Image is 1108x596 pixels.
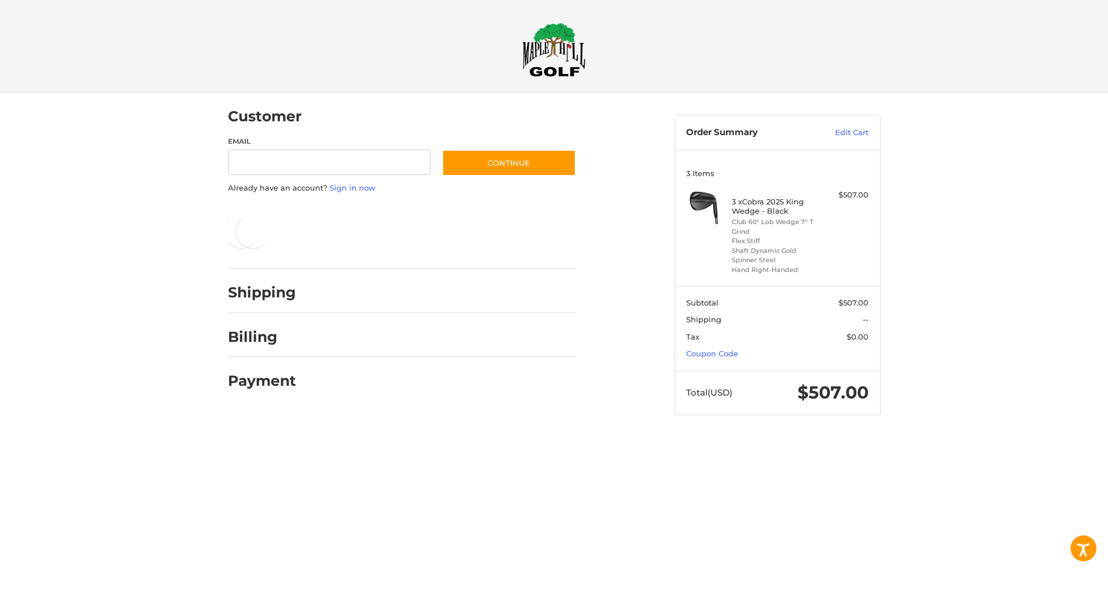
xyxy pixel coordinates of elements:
[522,23,586,77] img: Maple Hill Golf
[686,349,738,358] a: Coupon Code
[686,387,732,398] span: Total (USD)
[686,315,721,324] span: Shipping
[686,169,869,178] h3: 3 Items
[798,382,869,403] span: $507.00
[330,183,376,192] a: Sign in now
[442,150,576,176] button: Continue
[732,246,820,265] li: Shaft Dynamic Gold Spinner Steel
[228,372,296,390] h2: Payment
[847,332,869,341] span: $0.00
[686,127,810,139] h3: Order Summary
[732,265,820,275] li: Hand Right-Handed
[732,217,820,236] li: Club 60° Lob Wedge 7° T Grind
[228,107,302,125] h2: Customer
[228,182,576,194] p: Already have an account?
[686,332,699,341] span: Tax
[839,298,869,307] span: $507.00
[810,127,869,139] a: Edit Cart
[228,328,295,346] h2: Billing
[228,136,431,147] label: Email
[732,197,820,216] h4: 3 x Cobra 2025 King Wedge - Black
[686,298,718,307] span: Subtotal
[732,236,820,246] li: Flex Stiff
[823,189,869,201] div: $507.00
[863,315,869,324] span: --
[228,284,296,301] h2: Shipping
